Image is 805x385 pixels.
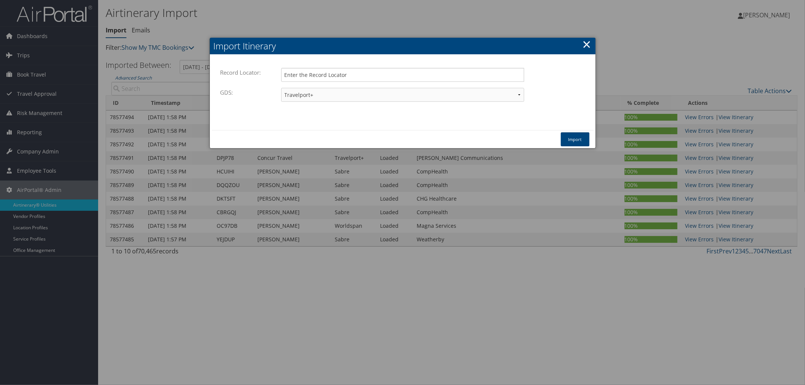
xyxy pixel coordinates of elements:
[220,65,265,80] label: Record Locator:
[220,85,237,100] label: GDS:
[583,37,591,52] a: ×
[281,68,524,82] input: Enter the Record Locator
[561,132,590,146] button: Import
[210,38,596,54] h2: Import Itinerary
